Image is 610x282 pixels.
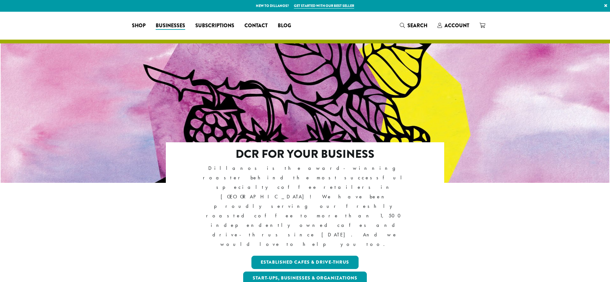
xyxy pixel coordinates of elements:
[127,21,151,31] a: Shop
[132,22,146,30] span: Shop
[251,256,359,269] a: Established Cafes & Drive-Thrus
[395,20,432,31] a: Search
[193,163,417,249] p: Dillanos is the award-winning roaster behind the most successful specialty coffee retailers in [G...
[195,22,234,30] span: Subscriptions
[278,22,291,30] span: Blog
[193,147,417,161] h2: DCR FOR YOUR BUSINESS
[244,22,268,30] span: Contact
[407,22,427,29] span: Search
[445,22,469,29] span: Account
[156,22,185,30] span: Businesses
[294,3,354,9] a: Get started with our best seller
